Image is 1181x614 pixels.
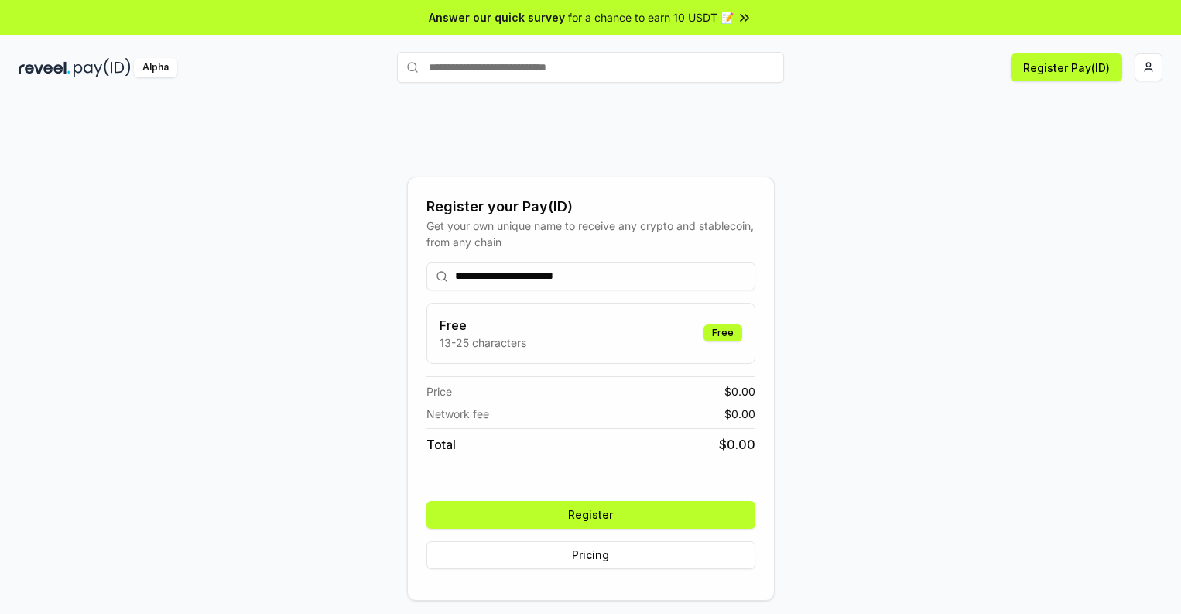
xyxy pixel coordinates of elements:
[134,58,177,77] div: Alpha
[426,541,755,569] button: Pricing
[426,383,452,400] span: Price
[703,324,742,341] div: Free
[74,58,131,77] img: pay_id
[429,9,565,26] span: Answer our quick survey
[440,334,526,351] p: 13-25 characters
[426,196,755,218] div: Register your Pay(ID)
[568,9,734,26] span: for a chance to earn 10 USDT 📝
[426,406,489,422] span: Network fee
[719,435,755,454] span: $ 0.00
[426,435,456,454] span: Total
[440,316,526,334] h3: Free
[724,383,755,400] span: $ 0.00
[19,58,70,77] img: reveel_dark
[724,406,755,422] span: $ 0.00
[1011,53,1122,81] button: Register Pay(ID)
[426,501,755,529] button: Register
[426,218,755,250] div: Get your own unique name to receive any crypto and stablecoin, from any chain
